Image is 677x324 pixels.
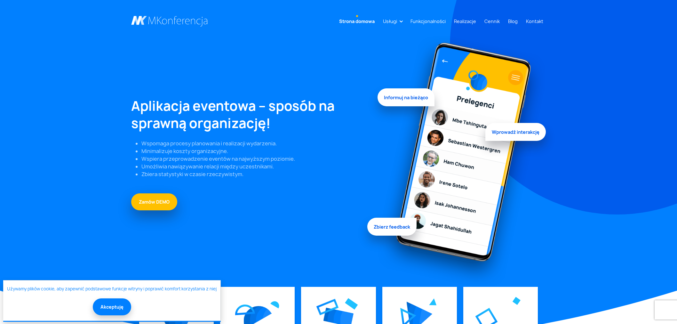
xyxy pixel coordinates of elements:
a: Funkcjonalności [408,15,448,27]
img: Graficzny element strony [270,301,279,309]
a: Usługi [380,15,400,27]
li: Zbiera statystyki w czasie rzeczywistym. [141,170,370,178]
span: Wprowadź interakcję [485,121,546,139]
button: Akceptuję [93,298,131,315]
img: Graficzny element strony [235,304,255,315]
span: Zbierz feedback [367,216,417,234]
img: Graficzny element strony [378,36,546,287]
img: Graficzny element strony [512,297,521,305]
li: Wspomaga procesy planowania i realizacji wydarzenia. [141,140,370,147]
a: Kontakt [523,15,546,27]
img: Graficzny element strony [345,298,358,310]
a: Używamy plików cookie, aby zapewnić podstawowe funkcje witryny i poprawić komfort korzystania z niej [7,286,217,292]
a: Realizacje [451,15,479,27]
h1: Aplikacja eventowa – sposób na sprawną organizację! [131,97,370,132]
a: Zamów DEMO [131,193,177,210]
a: Strona domowa [337,15,377,27]
img: Graficzny element strony [429,298,437,305]
li: Umożliwia nawiązywanie relacji między uczestnikami. [141,163,370,170]
a: Cennik [482,15,502,27]
span: Informuj na bieżąco [378,90,434,108]
li: Minimalizuje koszty organizacyjne. [141,147,370,155]
img: Graficzny element strony [314,294,341,320]
li: Wspiera przeprowadzenie eventów na najwyższym poziomie. [141,155,370,163]
a: Blog [506,15,520,27]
